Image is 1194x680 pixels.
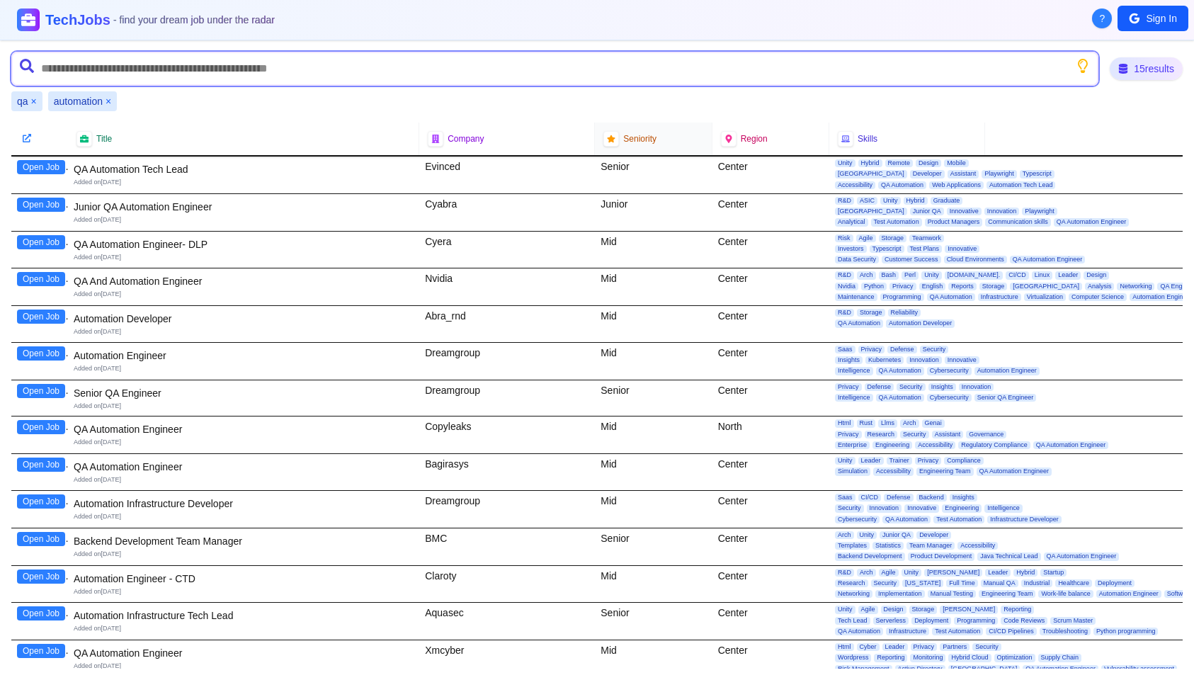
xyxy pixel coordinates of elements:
div: Senior [595,603,712,640]
span: Test Automation [933,516,984,523]
span: Hybrid [1013,569,1037,577]
span: Remote [885,159,914,167]
span: Industrial [1021,579,1053,587]
span: Leader [858,457,884,465]
span: Kubernetes [865,356,904,364]
div: Center [712,306,829,342]
div: Center [712,343,829,380]
div: Added on [DATE] [74,327,414,336]
span: Leader [882,643,908,651]
span: Hybrid [858,159,882,167]
span: Seniority [623,133,656,144]
span: Mobile [944,159,969,167]
span: Monitoring [910,654,945,662]
button: Open Job [17,346,65,361]
span: Test Plans [907,245,943,253]
span: Innovative [904,504,939,512]
span: R&D [835,197,854,205]
span: Linux [1032,271,1053,279]
span: Defense [884,494,914,501]
span: Innovation [867,504,902,512]
div: Added on [DATE] [74,475,414,484]
div: Evinced [419,157,595,193]
span: Unity [902,569,922,577]
span: Insights [928,383,956,391]
span: QA Automation [835,628,883,635]
span: Playwright [1022,208,1057,215]
span: Accessibility [835,181,875,189]
span: Virtualization [1024,293,1066,301]
span: Trainer [887,457,912,465]
span: Tech Lead [835,617,870,625]
div: Mid [595,306,712,342]
span: Implementation [875,590,925,598]
span: Security [920,346,949,353]
div: Mid [595,491,712,528]
span: Test Automation [871,218,922,226]
span: Programming [880,293,924,301]
span: QA Automation Engineer [1023,665,1098,673]
span: Saas [835,494,855,501]
span: Reporting [874,654,907,662]
span: Accessibility [915,441,955,449]
span: Typescript [870,245,904,253]
h1: TechJobs [45,10,275,30]
span: CI/CD [858,494,882,501]
span: Work-life balance [1038,590,1093,598]
span: Templates [835,542,870,550]
span: Innovation [906,356,942,364]
span: Intelligence [835,394,873,402]
div: Mid [595,640,712,677]
div: Center [712,380,829,416]
button: Open Job [17,160,65,174]
span: Reports [948,283,977,290]
span: [GEOGRAPHIC_DATA] [835,170,907,178]
div: Dreamgroup [419,380,595,416]
div: Mid [595,454,712,490]
div: Xmcyber [419,640,595,677]
button: Sign In [1118,6,1188,31]
button: About Techjobs [1092,8,1112,28]
div: Dreamgroup [419,343,595,380]
span: Html [835,643,854,651]
div: Cyabra [419,194,595,231]
div: Junior QA Automation Engineer [74,200,414,214]
div: Mid [595,416,712,453]
span: Title [96,133,112,144]
div: Added on [DATE] [74,550,414,559]
span: Playwright [982,170,1017,178]
span: Assistant [932,431,964,438]
span: Scrum Master [1050,617,1096,625]
span: automation [54,94,103,108]
span: QA Automation Engineer [1044,552,1120,560]
span: Senior QA Engineer [974,394,1037,402]
span: Engineering [872,441,912,449]
span: Junior QA [910,208,944,215]
div: Added on [DATE] [74,438,414,447]
span: Investors [835,245,867,253]
span: QA Automation Engineer [1054,218,1130,226]
span: Manual Testing [928,590,976,598]
button: Open Job [17,606,65,620]
span: Supply Chain [1038,654,1082,662]
span: Manual QA [981,579,1018,587]
span: Partners [940,643,970,651]
span: Deployment [911,617,951,625]
span: English [919,283,946,290]
div: Added on [DATE] [74,512,414,521]
div: Junior [595,194,712,231]
span: Backend Development [835,552,905,560]
span: Security [835,504,864,512]
div: Center [712,454,829,490]
span: Optimization [994,654,1035,662]
span: Engineering [942,504,982,512]
span: Skills [858,133,877,144]
span: - find your dream job under the radar [113,14,275,25]
div: Dreamgroup [419,491,595,528]
span: Regulatory Compliance [958,441,1030,449]
span: Unity [835,159,855,167]
div: Aquasec [419,603,595,640]
div: 15 results [1110,57,1183,80]
div: Added on [DATE] [74,662,414,671]
div: North [712,416,829,453]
